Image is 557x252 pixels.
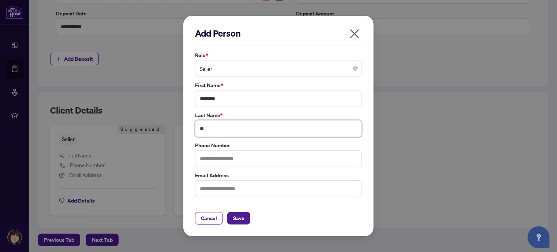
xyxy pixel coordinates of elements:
[195,111,362,119] label: Last Name
[195,81,362,89] label: First Name
[528,226,550,248] button: Open asap
[201,212,217,224] span: Cancel
[195,171,362,179] label: Email Address
[195,27,362,39] h2: Add Person
[195,212,223,225] button: Cancel
[199,62,358,75] span: Seller
[227,212,250,225] button: Save
[349,28,360,40] span: close
[353,66,358,71] span: close-circle
[195,51,362,59] label: Role
[233,212,244,224] span: Save
[195,141,362,149] label: Phone Number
